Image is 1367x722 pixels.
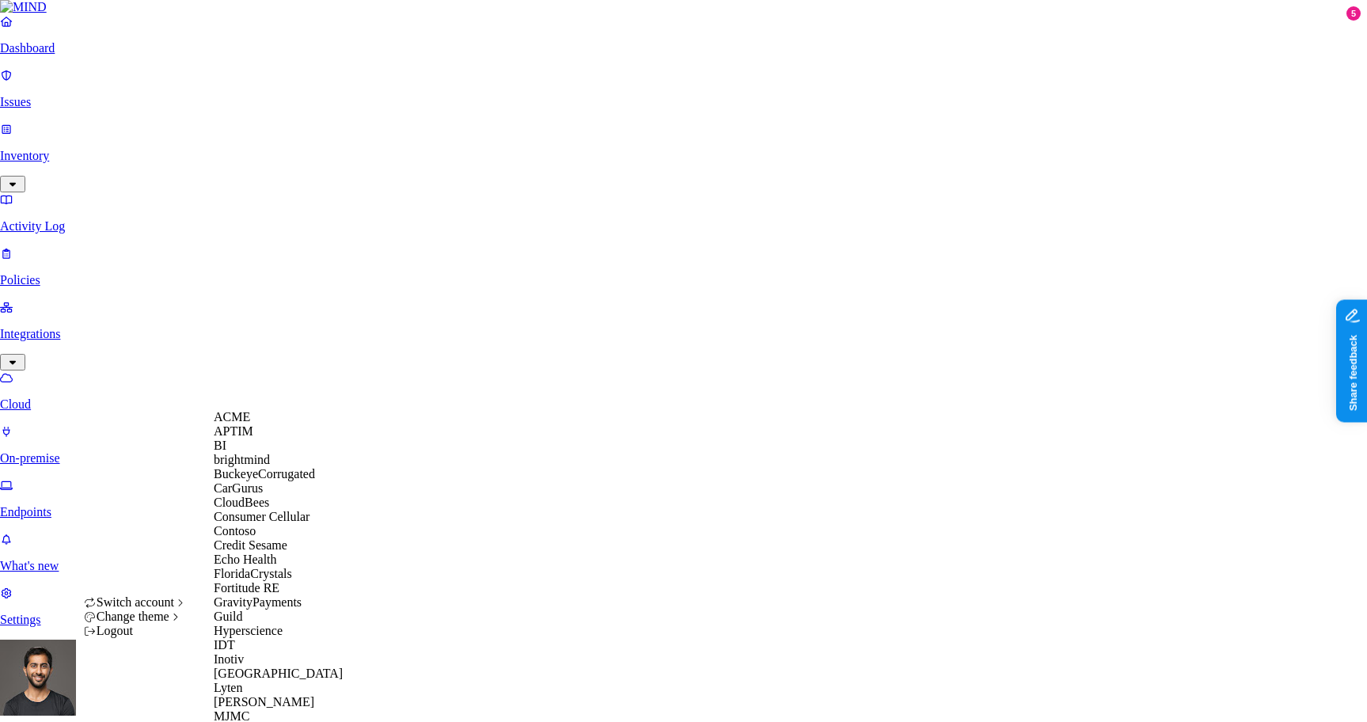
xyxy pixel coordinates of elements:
[214,610,242,623] span: Guild
[214,410,250,424] span: ACME
[214,553,277,566] span: Echo Health
[214,481,263,495] span: CarGurus
[214,453,270,466] span: brightmind
[214,681,242,694] span: Lyten
[214,595,302,609] span: GravityPayments
[214,624,283,637] span: Hyperscience
[214,510,309,523] span: Consumer Cellular
[214,424,253,438] span: APTIM
[214,667,343,680] span: [GEOGRAPHIC_DATA]
[214,538,287,552] span: Credit Sesame
[97,595,174,609] span: Switch account
[214,695,314,709] span: [PERSON_NAME]
[214,439,226,452] span: BI
[214,652,244,666] span: Inotiv
[84,624,188,638] div: Logout
[214,567,292,580] span: FloridaCrystals
[214,496,269,509] span: CloudBees
[214,638,235,652] span: IDT
[214,467,315,481] span: BuckeyeCorrugated
[214,524,256,538] span: Contoso
[97,610,169,623] span: Change theme
[214,581,279,595] span: Fortitude RE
